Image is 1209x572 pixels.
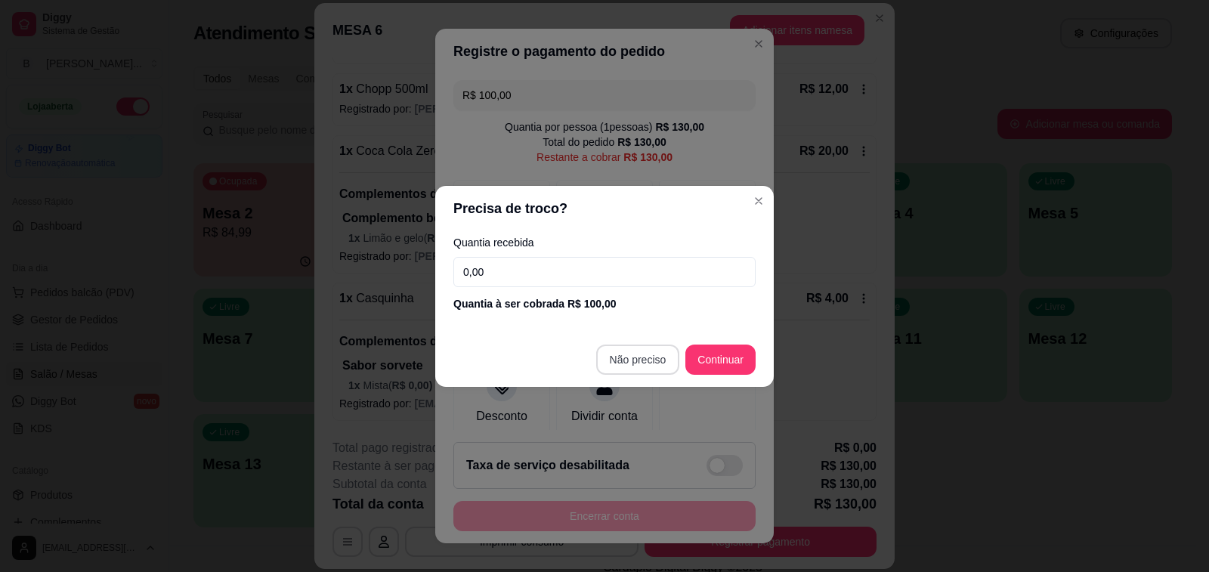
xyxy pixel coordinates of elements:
[453,237,756,248] label: Quantia recebida
[596,345,680,375] button: Não preciso
[747,189,771,213] button: Close
[685,345,756,375] button: Continuar
[453,296,756,311] div: Quantia à ser cobrada R$ 100,00
[435,186,774,231] header: Precisa de troco?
